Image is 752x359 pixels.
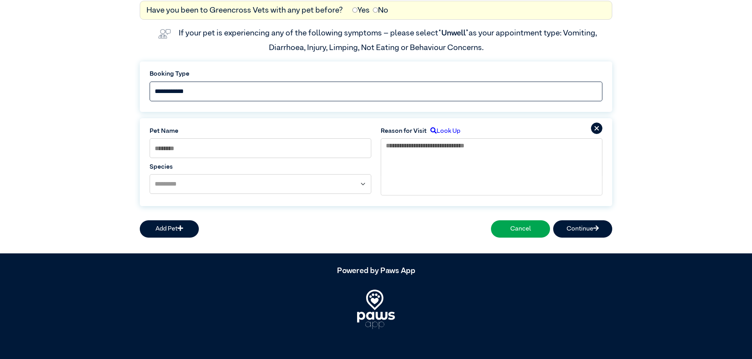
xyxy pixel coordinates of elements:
img: PawsApp [357,290,395,329]
label: Have you been to Greencross Vets with any pet before? [146,4,343,16]
h5: Powered by Paws App [140,266,612,275]
label: Pet Name [150,126,371,136]
label: Yes [352,4,370,16]
label: If your pet is experiencing any of the following symptoms – please select as your appointment typ... [179,29,598,51]
button: Continue [553,220,612,238]
button: Add Pet [140,220,199,238]
label: No [373,4,388,16]
label: Species [150,162,371,172]
label: Look Up [427,126,460,136]
input: No [373,7,378,13]
label: Reason for Visit [381,126,427,136]
label: Booking Type [150,69,602,79]
button: Cancel [491,220,550,238]
span: “Unwell” [438,29,469,37]
img: vet [155,26,174,42]
input: Yes [352,7,357,13]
